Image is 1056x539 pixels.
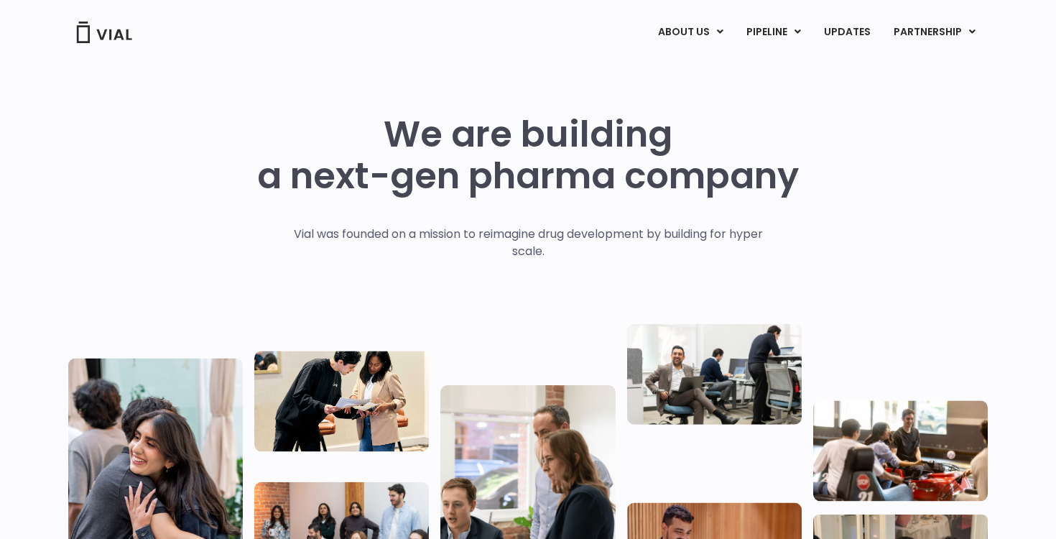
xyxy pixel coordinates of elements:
[647,20,734,45] a: ABOUT USMenu Toggle
[257,114,799,197] h1: We are building a next-gen pharma company
[75,22,133,43] img: Vial Logo
[812,20,881,45] a: UPDATES
[627,323,802,424] img: Three people working in an office
[279,226,778,260] p: Vial was founded on a mission to reimagine drug development by building for hyper scale.
[254,351,429,451] img: Two people looking at a paper talking.
[882,20,987,45] a: PARTNERSHIPMenu Toggle
[813,400,988,501] img: Group of people playing whirlyball
[735,20,812,45] a: PIPELINEMenu Toggle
